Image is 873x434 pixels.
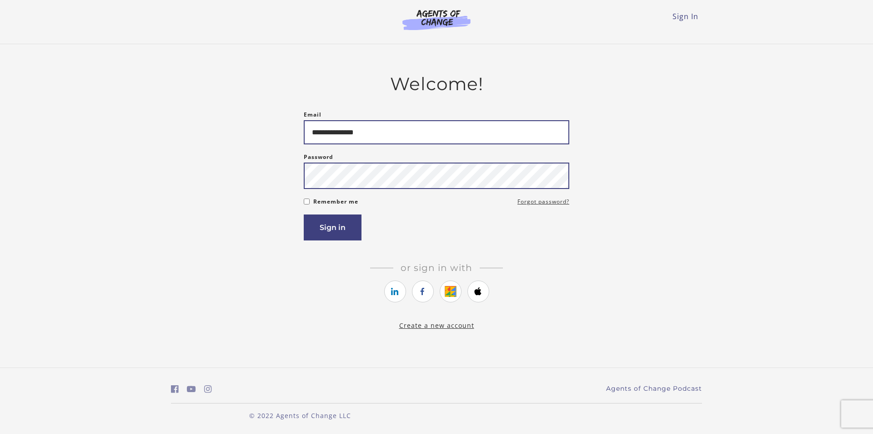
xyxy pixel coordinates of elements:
button: Sign in [304,214,361,240]
a: https://courses.thinkific.com/users/auth/linkedin?ss%5Breferral%5D=&ss%5Buser_return_to%5D=&ss%5B... [384,281,406,302]
h2: Welcome! [304,73,569,95]
a: https://courses.thinkific.com/users/auth/apple?ss%5Breferral%5D=&ss%5Buser_return_to%5D=&ss%5Bvis... [467,281,489,302]
a: Create a new account [399,321,474,330]
a: Agents of Change Podcast [606,384,702,393]
img: Agents of Change Logo [393,9,480,30]
a: Forgot password? [517,196,569,207]
a: https://courses.thinkific.com/users/auth/google?ss%5Breferral%5D=&ss%5Buser_return_to%5D=&ss%5Bvi... [440,281,462,302]
span: Or sign in with [393,262,480,273]
i: https://www.facebook.com/groups/aswbtestprep (Open in a new window) [171,385,179,393]
a: https://www.facebook.com/groups/aswbtestprep (Open in a new window) [171,383,179,396]
a: https://www.youtube.com/c/AgentsofChangeTestPrepbyMeaganMitchell (Open in a new window) [187,383,196,396]
a: https://courses.thinkific.com/users/auth/facebook?ss%5Breferral%5D=&ss%5Buser_return_to%5D=&ss%5B... [412,281,434,302]
label: Remember me [313,196,358,207]
p: © 2022 Agents of Change LLC [171,411,429,420]
label: Password [304,152,333,163]
a: https://www.instagram.com/agentsofchangeprep/ (Open in a new window) [204,383,212,396]
a: Sign In [672,11,698,21]
label: Email [304,109,321,120]
i: https://www.youtube.com/c/AgentsofChangeTestPrepbyMeaganMitchell (Open in a new window) [187,385,196,393]
i: https://www.instagram.com/agentsofchangeprep/ (Open in a new window) [204,385,212,393]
